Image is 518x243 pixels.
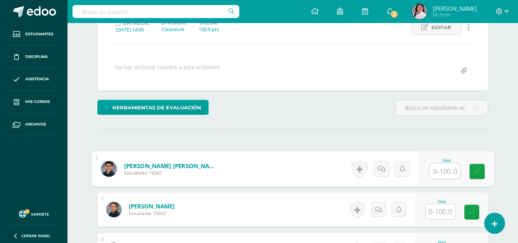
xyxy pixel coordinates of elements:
[425,200,459,204] div: Nota
[426,204,456,219] input: 0-100.0
[6,113,61,136] a: Archivos
[124,162,219,170] a: [PERSON_NAME] [PERSON_NAME]
[129,202,174,210] a: [PERSON_NAME]
[9,208,58,219] a: Soporte
[123,20,149,26] span: Entrega:
[25,31,53,37] span: Estudiantes
[25,99,50,105] span: Mis cursos
[124,170,219,177] span: Estudiante 19341
[31,212,49,217] span: Soporte
[6,46,61,68] a: Disciplina
[129,210,174,217] span: Estudiante 10042
[429,164,460,179] input: 0-100.0
[25,121,46,127] span: Archivos
[6,23,61,46] a: Estudiantes
[433,12,477,18] span: Mi Perfil
[199,26,219,33] div: 100.0 pts
[21,233,51,238] span: Cerrar panel
[6,68,61,91] a: Asistencia
[429,159,464,163] div: Nota
[97,100,209,115] a: Herramientas de evaluación
[112,101,201,115] span: Herramientas de evaluación
[390,10,398,18] span: 2
[395,100,488,115] input: Busca un estudiante aquí...
[161,26,186,33] div: Classwork
[106,202,122,217] img: 13159c9cff8bfa93db6208bf011f730b.png
[25,76,49,82] span: Asistencia
[431,20,451,35] span: Editar
[433,5,477,12] span: [PERSON_NAME]
[412,4,427,19] img: 8913a5ad6e113651d596bf9bf807ce8d.png
[72,5,239,18] input: Busca un usuario...
[6,91,61,113] a: Mis cursos
[116,26,149,33] div: [DATE] 14:00
[25,54,48,60] span: Disciplina
[115,63,224,78] div: No hay archivos subidos a esta actividad...
[101,161,117,177] img: 786bdb1e74f20c789bede9369a06d074.png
